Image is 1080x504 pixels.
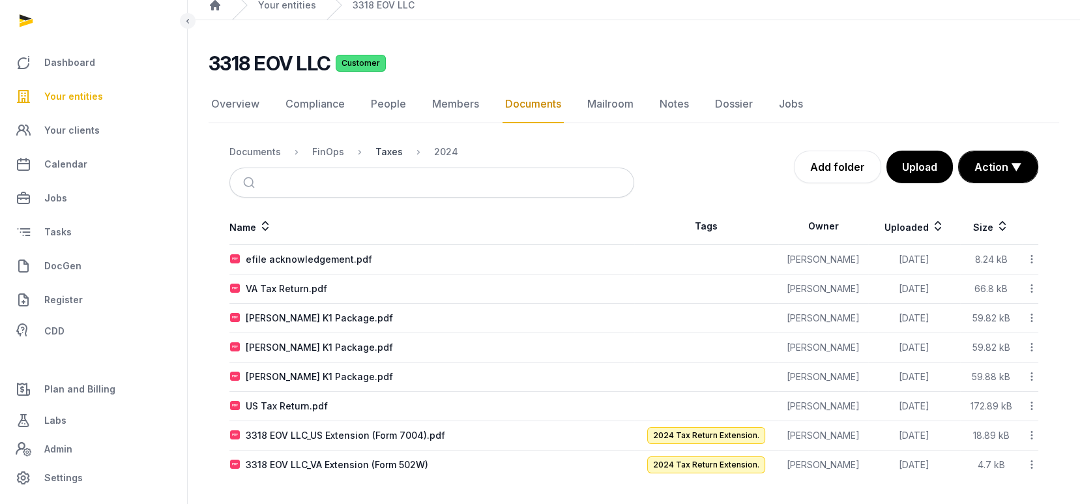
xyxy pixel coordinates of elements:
th: Tags [634,208,779,245]
button: Upload [886,151,953,183]
span: DocGen [44,258,81,274]
span: Dashboard [44,55,95,70]
div: [PERSON_NAME] K1 Package.pdf [246,370,393,383]
div: Taxes [375,145,403,158]
span: [DATE] [899,459,929,470]
div: FinOps [312,145,344,158]
a: Admin [10,436,177,462]
a: Add folder [794,151,881,183]
nav: Breadcrumb [229,136,634,168]
span: [DATE] [899,283,929,294]
td: 59.82 kB [960,304,1023,333]
div: [PERSON_NAME] K1 Package.pdf [246,341,393,354]
a: Tasks [10,216,177,248]
span: Your clients [44,123,100,138]
img: pdf.svg [230,372,241,382]
td: [PERSON_NAME] [778,451,868,480]
a: Plan and Billing [10,374,177,405]
td: 18.89 kB [960,421,1023,451]
td: [PERSON_NAME] [778,245,868,274]
a: Jobs [776,85,806,123]
a: CDD [10,318,177,344]
div: 2024 [434,145,458,158]
span: [DATE] [899,342,929,353]
th: Name [229,208,634,245]
td: 66.8 kB [960,274,1023,304]
button: Action ▼ [959,151,1038,183]
a: Dashboard [10,47,177,78]
div: Documents [229,145,281,158]
th: Size [960,208,1023,245]
a: Overview [209,85,262,123]
td: [PERSON_NAME] [778,333,868,363]
td: [PERSON_NAME] [778,392,868,421]
span: 2024 Tax Return Extension. [647,456,765,473]
td: 59.82 kB [960,333,1023,363]
td: [PERSON_NAME] [778,421,868,451]
td: 59.88 kB [960,363,1023,392]
div: 3318 EOV LLC_US Extension (Form 7004).pdf [246,429,445,442]
a: Members [430,85,482,123]
div: 3318 EOV LLC_VA Extension (Form 502W) [246,458,428,471]
button: Submit [235,168,266,197]
span: Register [44,292,83,308]
a: Settings [10,462,177,494]
a: Documents [503,85,564,123]
a: DocGen [10,250,177,282]
span: [DATE] [899,430,929,441]
span: Calendar [44,156,87,172]
span: [DATE] [899,371,929,382]
span: 2024 Tax Return Extension. [647,427,765,444]
a: Jobs [10,183,177,214]
span: [DATE] [899,400,929,411]
td: 172.89 kB [960,392,1023,421]
td: [PERSON_NAME] [778,274,868,304]
span: Your entities [44,89,103,104]
img: pdf.svg [230,342,241,353]
div: [PERSON_NAME] K1 Package.pdf [246,312,393,325]
div: US Tax Return.pdf [246,400,328,413]
a: Labs [10,405,177,436]
span: [DATE] [899,312,929,323]
th: Uploaded [868,208,960,245]
div: efile acknowledgement.pdf [246,253,372,266]
td: 4.7 kB [960,451,1023,480]
a: Register [10,284,177,316]
td: 8.24 kB [960,245,1023,274]
span: Plan and Billing [44,381,115,397]
td: [PERSON_NAME] [778,363,868,392]
span: CDD [44,323,65,339]
span: Customer [336,55,386,72]
nav: Tabs [209,85,1059,123]
img: pdf.svg [230,284,241,294]
a: Calendar [10,149,177,180]
div: VA Tax Return.pdf [246,282,327,295]
a: Dossier [712,85,755,123]
img: pdf.svg [230,430,241,441]
span: Labs [44,413,66,428]
th: Owner [778,208,868,245]
a: Your entities [10,81,177,112]
span: Tasks [44,224,72,240]
span: Jobs [44,190,67,206]
a: People [368,85,409,123]
a: Compliance [283,85,347,123]
td: [PERSON_NAME] [778,304,868,333]
h2: 3318 EOV LLC [209,52,330,75]
img: pdf.svg [230,401,241,411]
span: [DATE] [899,254,929,265]
a: Notes [657,85,692,123]
a: Your clients [10,115,177,146]
img: pdf.svg [230,460,241,470]
img: pdf.svg [230,313,241,323]
span: Settings [44,470,83,486]
span: Admin [44,441,72,457]
img: pdf.svg [230,254,241,265]
a: Mailroom [585,85,636,123]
